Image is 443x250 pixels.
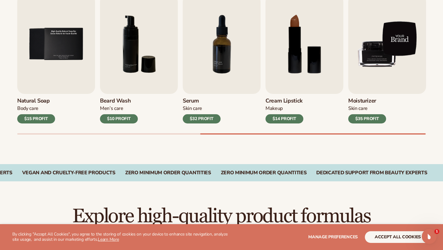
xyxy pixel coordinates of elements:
p: By clicking "Accept All Cookies", you agree to the storing of cookies on your device to enhance s... [12,232,231,242]
button: Manage preferences [308,231,358,243]
div: Dedicated Support From Beauty Experts [316,170,427,176]
h3: Beard Wash [100,98,138,104]
div: Body Care [17,105,55,112]
span: Manage preferences [308,234,358,240]
div: Men’s Care [100,105,138,112]
div: Zero Minimum Order QuantitieS [125,170,211,176]
div: Skin Care [183,105,221,112]
iframe: Intercom live chat [422,229,437,244]
h3: Natural Soap [17,98,55,104]
h3: Serum [183,98,221,104]
div: $15 PROFIT [17,114,55,123]
h3: Cream Lipstick [265,98,303,104]
h2: Explore high-quality product formulas [17,206,426,227]
div: $35 PROFIT [348,114,386,123]
div: $32 PROFIT [183,114,221,123]
a: Learn More [98,236,119,242]
div: $10 PROFIT [100,114,138,123]
button: accept all cookies [365,231,431,243]
div: Makeup [265,105,303,112]
div: $14 PROFIT [265,114,303,123]
h3: Moisturizer [348,98,386,104]
div: Vegan and Cruelty-Free Products [22,170,115,176]
span: 1 [434,229,439,234]
div: Zero Minimum Order QuantitieS [221,170,307,176]
div: Skin Care [348,105,386,112]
